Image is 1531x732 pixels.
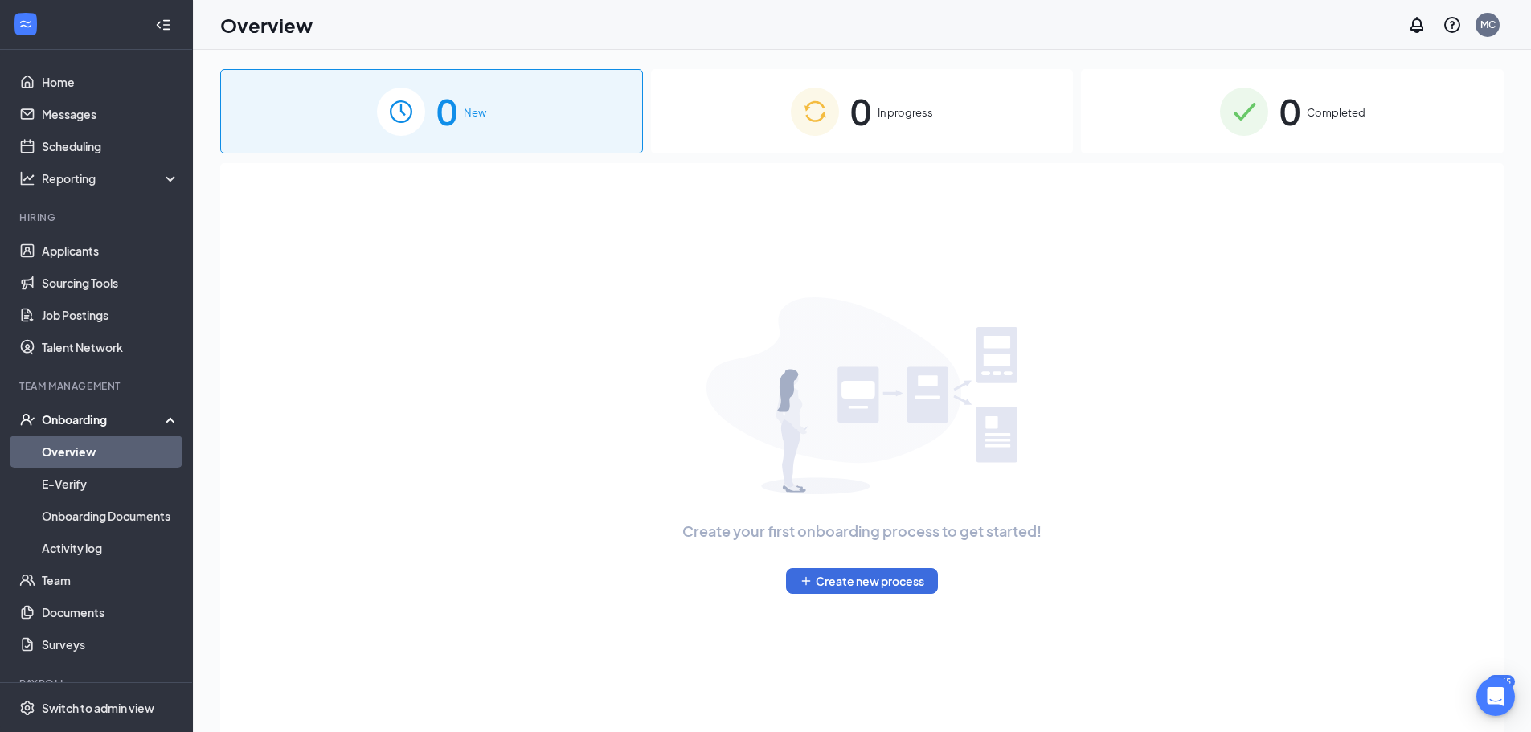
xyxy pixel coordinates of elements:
[18,16,34,32] svg: WorkstreamLogo
[786,568,938,594] button: PlusCreate new process
[42,500,179,532] a: Onboarding Documents
[42,170,180,186] div: Reporting
[42,468,179,500] a: E-Verify
[19,211,176,224] div: Hiring
[42,331,179,363] a: Talent Network
[42,564,179,596] a: Team
[42,411,166,427] div: Onboarding
[220,11,313,39] h1: Overview
[19,170,35,186] svg: Analysis
[1443,15,1462,35] svg: QuestionInfo
[42,267,179,299] a: Sourcing Tools
[1407,15,1427,35] svg: Notifications
[1307,104,1365,121] span: Completed
[878,104,933,121] span: In progress
[42,235,179,267] a: Applicants
[1476,677,1515,716] div: Open Intercom Messenger
[42,532,179,564] a: Activity log
[464,104,486,121] span: New
[19,677,176,690] div: Payroll
[42,700,154,716] div: Switch to admin view
[42,628,179,660] a: Surveys
[42,596,179,628] a: Documents
[436,84,457,139] span: 0
[1279,84,1300,139] span: 0
[850,84,871,139] span: 0
[19,411,35,427] svg: UserCheck
[1480,18,1496,31] div: MC
[155,17,171,33] svg: Collapse
[19,700,35,716] svg: Settings
[42,436,179,468] a: Overview
[1488,675,1515,689] div: 1265
[42,130,179,162] a: Scheduling
[800,575,813,587] svg: Plus
[42,299,179,331] a: Job Postings
[682,520,1042,542] span: Create your first onboarding process to get started!
[42,98,179,130] a: Messages
[42,66,179,98] a: Home
[19,379,176,393] div: Team Management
